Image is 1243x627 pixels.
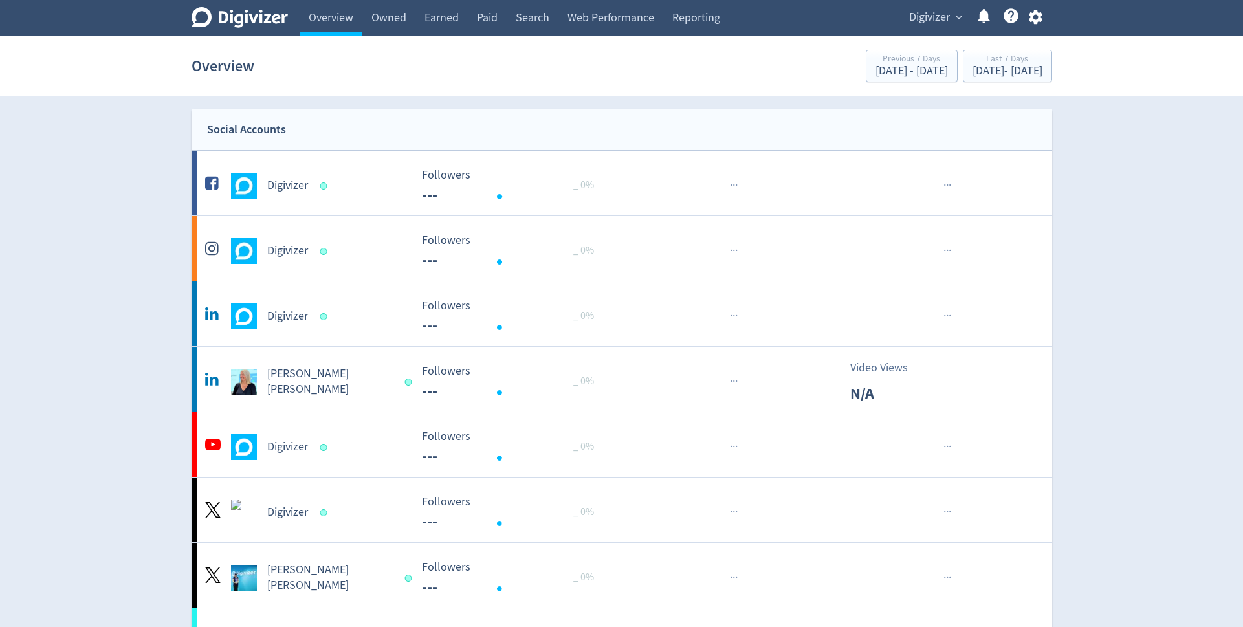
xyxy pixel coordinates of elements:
[415,234,610,269] svg: Followers ---
[953,12,965,23] span: expand_more
[192,151,1052,215] a: Digivizer undefinedDigivizer Followers --- Followers --- _ 0%······
[875,54,948,65] div: Previous 7 Days
[735,308,738,324] span: ·
[735,504,738,520] span: ·
[943,243,946,259] span: ·
[909,7,950,28] span: Digivizer
[949,569,951,586] span: ·
[943,308,946,324] span: ·
[192,412,1052,477] a: Digivizer undefinedDigivizer Followers --- Followers --- _ 0%······
[320,182,331,190] span: Data last synced: 15 Sep 2025, 7:01am (AEST)
[573,505,594,518] span: _ 0%
[573,179,594,192] span: _ 0%
[320,313,331,320] span: Data last synced: 15 Sep 2025, 10:41am (AEST)
[949,308,951,324] span: ·
[735,569,738,586] span: ·
[905,7,965,28] button: Digivizer
[415,169,610,203] svg: Followers ---
[192,216,1052,281] a: Digivizer undefinedDigivizer Followers --- Followers --- _ 0%······
[267,562,393,593] h5: [PERSON_NAME] [PERSON_NAME]
[267,366,393,397] h5: [PERSON_NAME] [PERSON_NAME]
[875,65,948,77] div: [DATE] - [DATE]
[946,504,949,520] span: ·
[973,65,1042,77] div: [DATE] - [DATE]
[730,504,732,520] span: ·
[732,373,735,390] span: ·
[730,308,732,324] span: ·
[231,565,257,591] img: Emma Lo Russo undefined
[267,178,308,193] h5: Digivizer
[231,500,257,525] img: Digivizer undefined
[267,505,308,520] h5: Digivizer
[730,373,732,390] span: ·
[192,281,1052,346] a: Digivizer undefinedDigivizer Followers --- Followers --- _ 0%······
[415,430,610,465] svg: Followers ---
[320,509,331,516] span: Data last synced: 15 Sep 2025, 3:02pm (AEST)
[732,569,735,586] span: ·
[192,347,1052,412] a: Emma Lo Russo undefined[PERSON_NAME] [PERSON_NAME] Followers --- Followers --- _ 0%···Video ViewsN/A
[732,308,735,324] span: ·
[973,54,1042,65] div: Last 7 Days
[320,248,331,255] span: Data last synced: 15 Sep 2025, 7:01am (AEST)
[267,243,308,259] h5: Digivizer
[415,496,610,530] svg: Followers ---
[405,379,416,386] span: Data last synced: 15 Sep 2025, 4:01am (AEST)
[192,478,1052,542] a: Digivizer undefinedDigivizer Followers --- Followers --- _ 0%······
[850,359,925,377] p: Video Views
[320,444,331,451] span: Data last synced: 15 Sep 2025, 12:02am (AEST)
[732,243,735,259] span: ·
[949,504,951,520] span: ·
[231,173,257,199] img: Digivizer undefined
[730,569,732,586] span: ·
[850,382,925,405] p: N/A
[949,177,951,193] span: ·
[735,439,738,455] span: ·
[732,504,735,520] span: ·
[267,439,308,455] h5: Digivizer
[267,309,308,324] h5: Digivizer
[946,308,949,324] span: ·
[405,575,416,582] span: Data last synced: 15 Sep 2025, 8:03am (AEST)
[415,365,610,399] svg: Followers ---
[949,439,951,455] span: ·
[943,177,946,193] span: ·
[949,243,951,259] span: ·
[735,177,738,193] span: ·
[732,177,735,193] span: ·
[946,569,949,586] span: ·
[943,439,946,455] span: ·
[866,50,958,82] button: Previous 7 Days[DATE] - [DATE]
[573,244,594,257] span: _ 0%
[732,439,735,455] span: ·
[415,561,610,595] svg: Followers ---
[573,440,594,453] span: _ 0%
[730,243,732,259] span: ·
[231,238,257,264] img: Digivizer undefined
[573,571,594,584] span: _ 0%
[415,300,610,334] svg: Followers ---
[946,177,949,193] span: ·
[943,569,946,586] span: ·
[192,543,1052,608] a: Emma Lo Russo undefined[PERSON_NAME] [PERSON_NAME] Followers --- Followers --- _ 0%······
[730,439,732,455] span: ·
[231,303,257,329] img: Digivizer undefined
[946,243,949,259] span: ·
[207,120,286,139] div: Social Accounts
[231,434,257,460] img: Digivizer undefined
[192,45,254,87] h1: Overview
[231,369,257,395] img: Emma Lo Russo undefined
[730,177,732,193] span: ·
[735,373,738,390] span: ·
[735,243,738,259] span: ·
[943,504,946,520] span: ·
[963,50,1052,82] button: Last 7 Days[DATE]- [DATE]
[573,375,594,388] span: _ 0%
[573,309,594,322] span: _ 0%
[946,439,949,455] span: ·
